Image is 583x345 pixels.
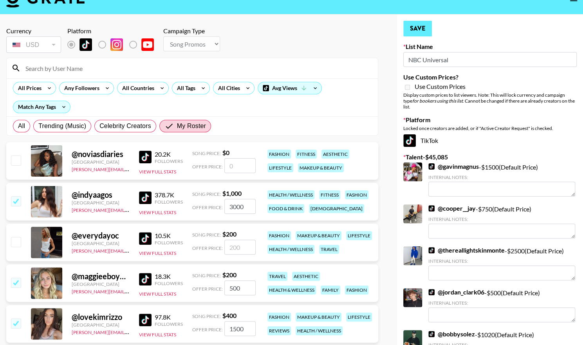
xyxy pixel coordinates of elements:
input: 200 [224,280,256,295]
div: All Tags [172,82,197,94]
div: Followers [155,321,183,327]
button: View Full Stats [139,291,176,297]
div: [GEOGRAPHIC_DATA] [72,240,130,246]
div: Internal Notes: [428,174,575,180]
div: - $ 750 (Default Price) [428,204,575,238]
div: fashion [267,312,291,322]
button: View Full Stats [139,332,176,338]
div: 20.2K [155,150,183,158]
div: All Countries [117,82,156,94]
em: for bookers using this list [412,98,463,104]
div: Currency [6,27,61,35]
div: All Prices [13,82,43,94]
div: @ maggieeboynton [72,271,130,281]
div: fashion [267,231,291,240]
img: TikTok [139,273,152,285]
span: Offer Price: [192,327,223,332]
div: Locked once creators are added, or if "Active Creator Request" is checked. [403,125,577,131]
span: Trending (Music) [38,121,86,131]
input: 0 [224,158,256,173]
strong: $ 1,000 [222,190,242,197]
div: [DEMOGRAPHIC_DATA] [309,204,364,213]
div: health / wellness [267,190,314,199]
a: @thereallightskinmonte [428,246,505,254]
div: Match Any Tags [13,101,70,113]
input: Search by User Name [21,62,373,74]
div: TikTok [403,134,577,147]
span: My Roster [177,121,206,131]
input: 200 [224,240,256,255]
label: Platform [403,116,577,124]
a: @gavinmagnus [428,163,479,170]
div: lifestyle [346,312,372,322]
label: List Name [403,43,577,51]
div: travel [319,245,339,254]
div: USD [8,38,60,52]
span: Song Price: [192,150,221,156]
div: Remove selected talent to change platforms [67,36,160,53]
div: food & drink [267,204,304,213]
a: [PERSON_NAME][EMAIL_ADDRESS][DOMAIN_NAME] [72,287,188,294]
strong: $ 0 [222,149,229,156]
div: fitness [296,150,317,159]
div: 97.8K [155,313,183,321]
div: makeup & beauty [298,163,344,172]
img: TikTok [428,331,435,337]
div: lifestyle [267,163,293,172]
div: Internal Notes: [428,300,575,306]
img: TikTok [139,232,152,245]
div: @ indyaagos [72,190,130,200]
button: View Full Stats [139,169,176,175]
button: View Full Stats [139,210,176,215]
span: Use Custom Prices [415,83,466,90]
div: @ lovekimrizzo [72,312,130,322]
div: [GEOGRAPHIC_DATA] [72,159,130,165]
label: Talent - $ 45,085 [403,153,577,161]
div: Followers [155,240,183,246]
div: Campaign Type [163,27,220,35]
div: Internal Notes: [428,258,575,264]
span: All [18,121,25,131]
input: 1,000 [224,199,256,214]
img: TikTok [139,314,152,326]
div: 378.7K [155,191,183,199]
a: [PERSON_NAME][EMAIL_ADDRESS][DOMAIN_NAME] [72,165,188,172]
div: health / wellness [267,245,314,254]
div: [GEOGRAPHIC_DATA] [72,281,130,287]
span: Celebrity Creators [99,121,151,131]
div: lifestyle [346,231,372,240]
div: fashion [345,190,368,199]
label: Use Custom Prices? [403,73,577,81]
img: TikTok [428,289,435,295]
img: TikTok [139,191,152,204]
strong: $ 200 [222,230,236,238]
span: Offer Price: [192,204,223,210]
a: @bobbysolez [428,330,475,338]
img: TikTok [79,38,92,51]
img: Instagram [110,38,123,51]
strong: $ 200 [222,271,236,278]
span: Song Price: [192,313,221,319]
div: health & wellness [267,285,316,294]
img: TikTok [428,247,435,253]
a: [PERSON_NAME][EMAIL_ADDRESS][DOMAIN_NAME] [72,206,188,213]
a: @cooper__jay [428,204,476,212]
div: - $ 1500 (Default Price) [428,163,575,197]
input: 400 [224,321,256,336]
div: - $ 500 (Default Price) [428,288,575,322]
div: @ everydayoc [72,231,130,240]
img: TikTok [139,151,152,163]
div: makeup & beauty [296,231,341,240]
div: Any Followers [60,82,101,94]
div: fashion [267,150,291,159]
div: 18.3K [155,273,183,280]
div: Display custom prices to list viewers. Note: This will lock currency and campaign type . Cannot b... [403,92,577,110]
div: health / wellness [296,326,343,335]
img: TikTok [428,205,435,211]
button: Save [403,21,432,36]
div: fashion [345,285,368,294]
span: Offer Price: [192,286,223,292]
div: aesthetic [292,272,320,281]
span: Song Price: [192,273,221,278]
div: travel [267,272,287,281]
